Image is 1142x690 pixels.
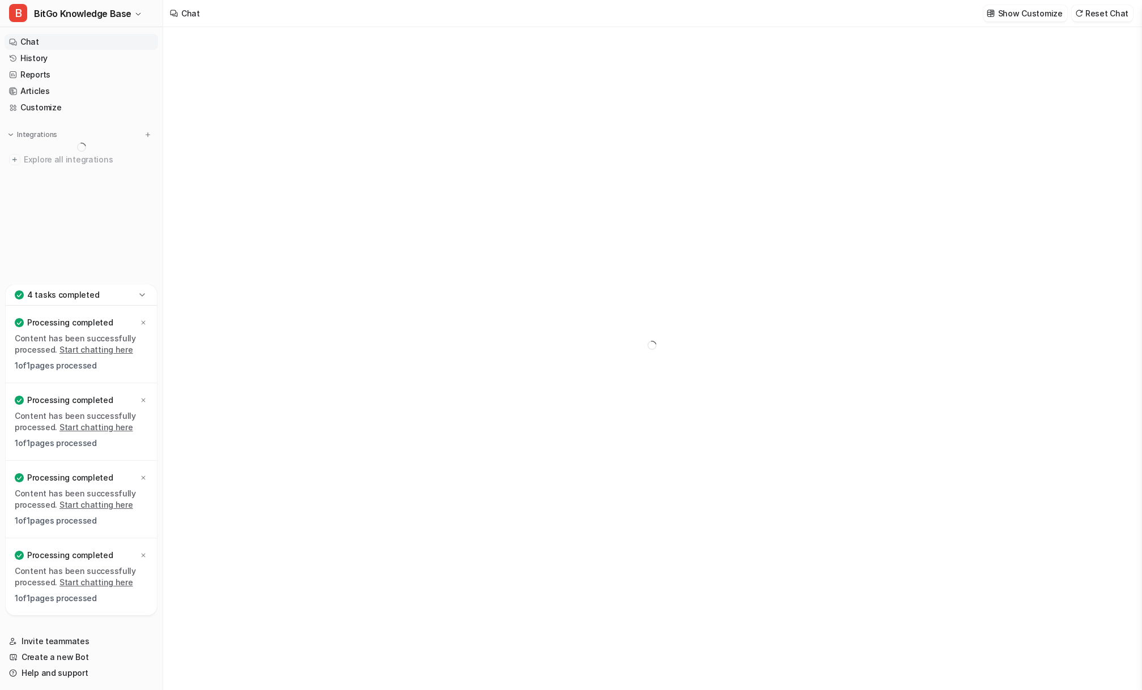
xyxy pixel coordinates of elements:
p: Show Customize [998,7,1063,19]
p: 4 tasks completed [27,289,99,301]
button: Reset Chat [1072,5,1133,22]
p: Content has been successfully processed. [15,333,148,355]
a: Reports [5,67,158,83]
a: Create a new Bot [5,649,158,665]
p: 1 of 1 pages processed [15,360,148,371]
a: Explore all integrations [5,152,158,168]
p: 1 of 1 pages processed [15,593,148,604]
a: Chat [5,34,158,50]
img: explore all integrations [9,154,20,165]
a: Customize [5,100,158,115]
a: Start chatting here [59,422,133,432]
p: Processing completed [27,472,113,483]
a: Articles [5,83,158,99]
span: BitGo Knowledge Base [34,6,131,22]
p: Content has been successfully processed. [15,410,148,433]
a: History [5,50,158,66]
img: reset [1075,9,1083,18]
a: Invite teammates [5,633,158,649]
p: 1 of 1 pages processed [15,438,148,449]
p: Processing completed [27,395,113,406]
img: expand menu [7,131,15,139]
a: Start chatting here [59,577,133,587]
p: 1 of 1 pages processed [15,515,148,526]
p: Content has been successfully processed. [15,488,148,511]
img: customize [987,9,995,18]
a: Help and support [5,665,158,681]
p: Processing completed [27,317,113,328]
div: Chat [181,7,200,19]
a: Start chatting here [59,345,133,354]
img: menu_add.svg [144,131,152,139]
p: Processing completed [27,550,113,561]
p: Content has been successfully processed. [15,565,148,588]
button: Integrations [5,129,61,140]
p: Integrations [17,130,57,139]
span: B [9,4,27,22]
span: Explore all integrations [24,151,154,169]
button: Show Customize [983,5,1067,22]
a: Start chatting here [59,500,133,509]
